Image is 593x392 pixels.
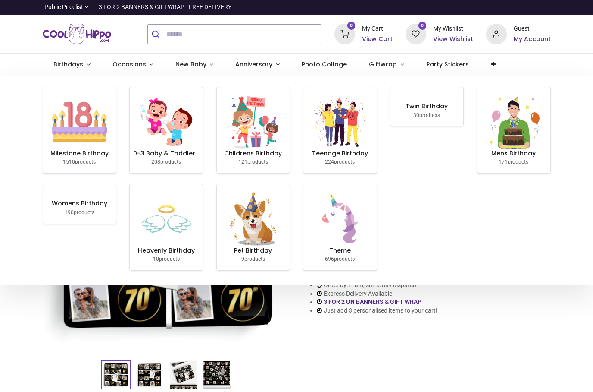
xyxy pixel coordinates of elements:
a: Twin Birthday 30products [390,87,464,173]
a: Logo of Cool Hippo [43,22,112,46]
img: image [139,94,194,149]
span: Anniversary [235,60,272,69]
a: Giftwrap [358,54,415,76]
span: 30 [413,159,419,165]
a: Anniversary [225,54,291,76]
sup: 0 [418,22,427,30]
small: products [151,159,181,165]
h6: Heavenly Birthday [133,247,200,255]
img: Personalised 70th Birthday Wrapping Paper - Black & Gold - Upload 2 Photos & Name [102,361,130,389]
a: Teenage Birthday 224products [303,87,377,173]
small: products [325,159,355,165]
small: products [65,256,94,262]
a: Milestone Birthday 1510products [43,87,116,173]
img: Cool Hippo [43,22,112,46]
h6: Theme [307,247,373,255]
img: image [312,94,368,149]
small: products [325,256,355,262]
img: BN-03023-02 [136,361,163,389]
a: 0 [406,30,426,37]
a: View Cart [362,35,393,44]
li: Express Delivery Available [317,290,437,298]
a: Heavenly Birthday 10products [130,184,203,270]
button: Submit [148,25,166,44]
small: products [63,159,96,165]
li: Just add 3 personalised items to your cart! [317,307,437,315]
a: Pet Birthday 9products [217,184,290,270]
h6: Milestone Birthday [47,149,113,158]
h6: Womens Birthday [47,247,113,255]
img: image [225,94,281,149]
span: Public Pricelist [44,3,83,12]
h6: Childrens Birthday [220,149,287,158]
span: 208 [151,159,160,165]
h6: 0-3 Baby & Toddler Birthday [133,149,200,158]
img: image [52,94,107,149]
span: Birthdays [53,60,83,69]
a: New Baby [164,54,225,76]
h6: Teenage Birthday [307,149,373,158]
span: New Baby [175,60,206,69]
img: image [399,94,454,149]
small: products [499,159,528,165]
h6: Pet Birthday [220,247,287,255]
span: Photo Collage [302,60,347,69]
span: 9 [241,256,244,262]
img: image [139,191,194,247]
span: 224 [325,159,334,165]
h6: Twin Birthday [394,149,460,158]
a: 0-3 Baby & Toddler Birthday 208products [130,87,203,173]
a: Womens Birthday 190products [43,184,116,270]
img: image [486,94,541,149]
a: Theme 696products [303,184,377,270]
span: 190 [65,256,74,262]
small: products [241,256,265,262]
div: Guest [514,25,551,33]
span: Party Stickers [426,60,469,69]
a: Public Pricelist [43,3,89,12]
img: image [312,191,368,247]
a: 3 FOR 2 ON BANNERS & GIFT WRAP [324,298,421,305]
div: My Wishlist [433,25,473,33]
span: 10 [153,256,159,262]
small: products [153,256,180,262]
span: Giftwrap [369,60,397,69]
img: BN-03023-03 [169,361,197,389]
span: 1510 [63,159,75,165]
a: Birthdays [43,54,102,76]
span: 121 [238,159,247,165]
sup: 0 [347,22,356,30]
span: 171 [499,159,508,165]
small: products [238,159,268,165]
a: My Account [514,35,551,44]
a: Childrens Birthday 121products [217,87,290,173]
span: 696 [325,256,334,262]
span: Occasions [112,60,146,69]
div: 3 FOR 2 BANNERS & GIFTWRAP - FREE DELIVERY [99,3,231,12]
img: BN-03023-04 [203,361,231,389]
img: image [52,191,107,247]
a: Mens Birthday 171products [477,87,550,173]
div: My Cart [362,25,393,33]
li: Order by 11am, same day dispatch [317,281,437,290]
a: View Wishlist [433,35,473,44]
iframe: Customer reviews powered by Trustpilot [370,3,551,12]
h6: Mens Birthday [481,149,547,158]
small: products [413,159,440,165]
img: image [225,191,281,247]
a: 0 [334,30,355,37]
a: Occasions [101,54,164,76]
